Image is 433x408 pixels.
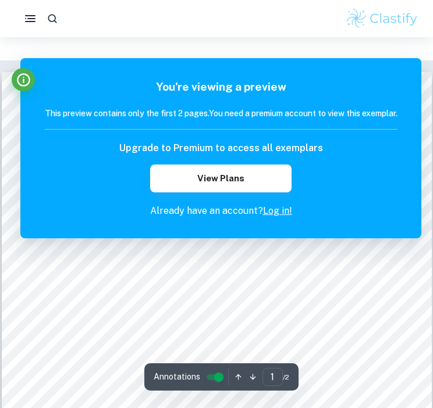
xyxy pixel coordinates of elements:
[45,107,397,120] h6: This preview contains only the first 2 pages. You need a premium account to view this exemplar.
[154,371,200,383] span: Annotations
[119,141,323,155] h6: Upgrade to Premium to access all exemplars
[12,68,35,91] button: Info
[345,7,419,30] img: Clastify logo
[45,204,397,218] p: Already have an account?
[283,372,289,382] span: / 2
[263,205,292,216] a: Log in!
[150,164,291,192] button: View Plans
[45,78,397,95] h5: You're viewing a preview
